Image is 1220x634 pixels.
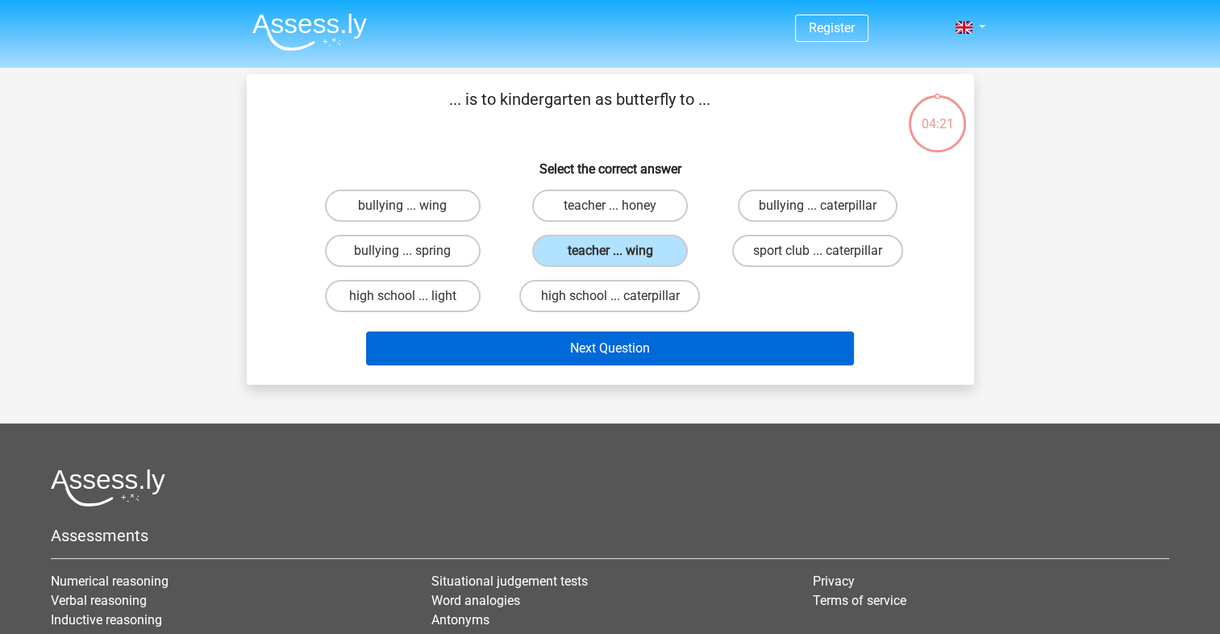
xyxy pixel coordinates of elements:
label: bullying ... spring [325,235,481,267]
label: sport club ... caterpillar [732,235,903,267]
a: Antonyms [431,612,489,628]
label: teacher ... honey [532,190,688,222]
a: Register [809,20,855,35]
img: Assessly [252,13,367,51]
label: bullying ... caterpillar [738,190,897,222]
a: Terms of service [813,593,906,608]
a: Inductive reasoning [51,612,162,628]
p: ... is to kindergarten as butterfly to ... [273,87,888,136]
a: Privacy [813,574,855,589]
button: Next Question [366,332,854,365]
h5: Assessments [51,526,1169,545]
div: 04:21 [907,94,968,134]
label: teacher ... wing [532,235,688,267]
label: high school ... light [325,280,481,312]
h6: Select the correct answer [273,148,948,177]
a: Word analogies [431,593,520,608]
a: Numerical reasoning [51,574,169,589]
a: Situational judgement tests [431,574,588,589]
a: Verbal reasoning [51,593,147,608]
label: bullying ... wing [325,190,481,222]
label: high school ... caterpillar [519,280,700,312]
img: Assessly logo [51,469,165,507]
